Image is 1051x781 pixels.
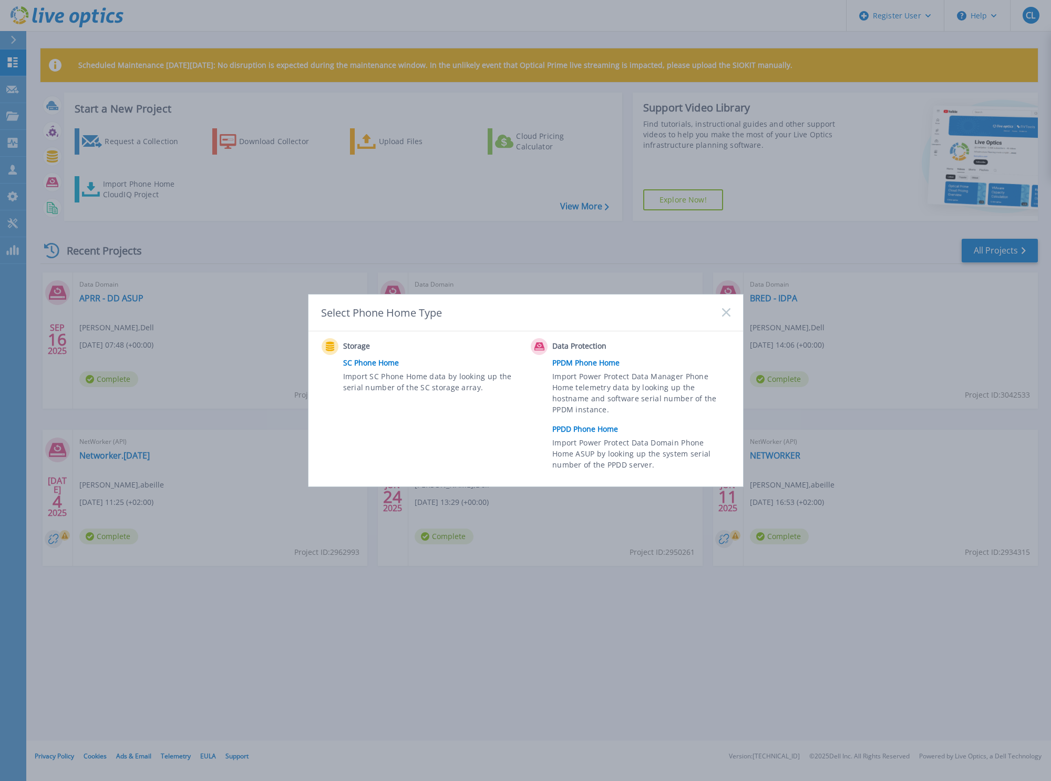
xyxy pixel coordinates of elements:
[343,371,518,395] span: Import SC Phone Home data by looking up the serial number of the SC storage array.
[343,340,448,353] span: Storage
[552,371,727,419] span: Import Power Protect Data Manager Phone Home telemetry data by looking up the hostname and softwa...
[552,340,657,353] span: Data Protection
[552,437,727,473] span: Import Power Protect Data Domain Phone Home ASUP by looking up the system serial number of the PP...
[321,306,443,320] div: Select Phone Home Type
[343,355,526,371] a: SC Phone Home
[552,355,735,371] a: PPDM Phone Home
[552,421,735,437] a: PPDD Phone Home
